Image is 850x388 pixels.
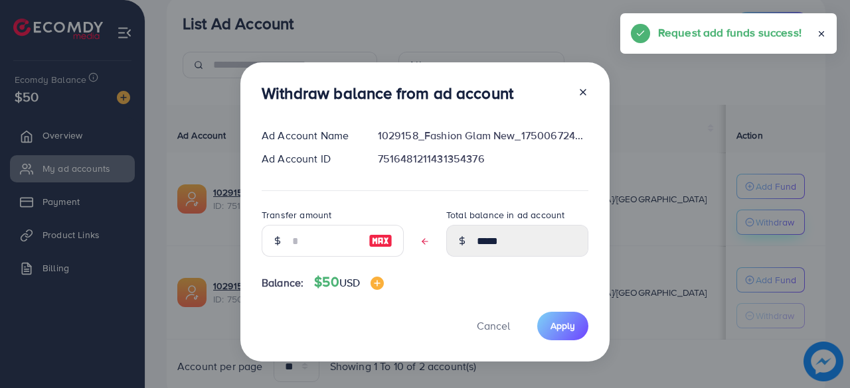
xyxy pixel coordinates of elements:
h3: Withdraw balance from ad account [262,84,513,103]
button: Cancel [460,312,527,340]
span: Cancel [477,318,510,333]
div: 7516481211431354376 [367,151,599,166]
div: Ad Account ID [251,151,367,166]
label: Transfer amount [262,208,331,222]
span: Apply [551,319,575,332]
img: image [371,277,384,290]
button: Apply [537,312,588,340]
div: Ad Account Name [251,128,367,143]
h5: Request add funds success! [658,24,802,41]
span: USD [339,275,360,290]
img: image [369,233,392,249]
span: Balance: [262,275,303,291]
h4: $50 [314,274,384,291]
div: 1029158_Fashion Glam New_1750067246612 [367,128,599,143]
label: Total balance in ad account [446,208,564,222]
